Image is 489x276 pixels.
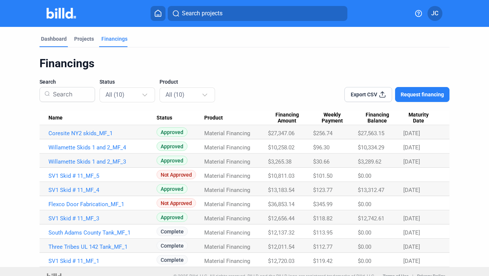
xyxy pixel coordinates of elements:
span: Search [40,78,56,86]
span: Complete [157,241,188,250]
span: Request financing [401,91,444,98]
div: Financing Amount [268,112,313,124]
span: Financing Balance [358,112,396,124]
span: Material Financing [204,187,250,193]
a: Three Tribes UL 142 Tank_MF_1 [48,244,157,250]
a: SV1 Skid # 11_MF_3 [48,215,157,222]
span: Complete [157,255,188,264]
div: Projects [74,35,94,43]
span: [DATE] [403,215,420,222]
span: $12,720.03 [268,258,294,264]
span: $123.77 [313,187,332,193]
span: Approved [157,142,187,151]
span: Material Financing [204,244,250,250]
span: JC [431,9,438,18]
span: $30.66 [313,158,329,165]
span: Material Financing [204,201,250,208]
div: Weekly Payment [313,112,358,124]
div: Financings [101,35,127,43]
mat-select-trigger: All (10) [105,91,124,98]
span: $112.77 [313,244,332,250]
span: Material Financing [204,229,250,236]
span: [DATE] [403,258,420,264]
span: Product [204,115,223,121]
span: Material Financing [204,173,250,179]
span: [DATE] [403,130,420,137]
span: $12,011.54 [268,244,294,250]
span: $36,853.14 [268,201,294,208]
mat-select-trigger: All (10) [165,91,184,98]
span: [DATE] [403,158,420,165]
span: $0.00 [358,201,371,208]
span: $0.00 [358,173,371,179]
span: [DATE] [403,187,420,193]
span: Complete [157,227,188,236]
span: $0.00 [358,244,371,250]
span: Not Approved [157,198,196,208]
span: $118.82 [313,215,332,222]
a: Willamette Skids 1 and 2_MF_4 [48,144,157,151]
span: $101.50 [313,173,332,179]
span: $0.00 [358,229,371,236]
span: $256.74 [313,130,332,137]
span: $12,742.61 [358,215,384,222]
span: Approved [157,156,187,165]
span: Maturity Date [403,112,434,124]
span: Material Financing [204,158,250,165]
span: $3,265.38 [268,158,291,165]
span: Approved [157,213,187,222]
span: Approved [157,184,187,193]
a: SV1 Skid # 11_MF_1 [48,258,157,264]
span: $10,334.29 [358,144,384,151]
span: Financing Amount [268,112,306,124]
a: SV1 Skid # 11_MF_4 [48,187,157,193]
span: [DATE] [403,244,420,250]
span: $13,183.54 [268,187,294,193]
div: Name [48,115,157,121]
span: Not Approved [157,170,196,179]
span: $3,289.62 [358,158,381,165]
span: [DATE] [403,144,420,151]
span: Material Financing [204,130,250,137]
button: Search projects [168,6,347,21]
span: $96.30 [313,144,329,151]
div: Financings [40,56,450,71]
button: JC [428,6,442,21]
span: Product [160,78,178,86]
span: Approved [157,127,187,137]
span: $0.00 [358,258,371,264]
div: Dashboard [41,35,67,43]
div: Product [204,115,268,121]
div: Status [157,115,204,121]
span: $113.95 [313,229,332,236]
span: $119.42 [313,258,332,264]
span: Status [157,115,172,121]
span: $345.99 [313,201,332,208]
span: [DATE] [403,229,420,236]
span: Material Financing [204,215,250,222]
span: $13,312.47 [358,187,384,193]
input: Search [50,85,90,104]
a: Coresite NY2 skids_MF_1 [48,130,157,137]
a: SV1 Skid # 11_MF_5 [48,173,157,179]
a: Flexco Door Fabrication_MF_1 [48,201,157,208]
a: Willamette Skids 1 and 2_MF_3 [48,158,157,165]
span: $10,811.03 [268,173,294,179]
span: $12,656.44 [268,215,294,222]
span: Search projects [182,9,223,18]
img: Billd Company Logo [47,8,76,19]
a: South Adams County Tank_MF_1 [48,229,157,236]
span: $27,563.15 [358,130,384,137]
span: $10,258.02 [268,144,294,151]
span: Export CSV [351,91,377,98]
button: Export CSV [344,87,392,102]
span: $27,347.06 [268,130,294,137]
div: Maturity Date [403,112,441,124]
button: Request financing [395,87,449,102]
span: Material Financing [204,258,250,264]
span: Weekly Payment [313,112,351,124]
span: $12,137.32 [268,229,294,236]
span: Material Financing [204,144,250,151]
span: Status [100,78,115,86]
div: Financing Balance [358,112,403,124]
